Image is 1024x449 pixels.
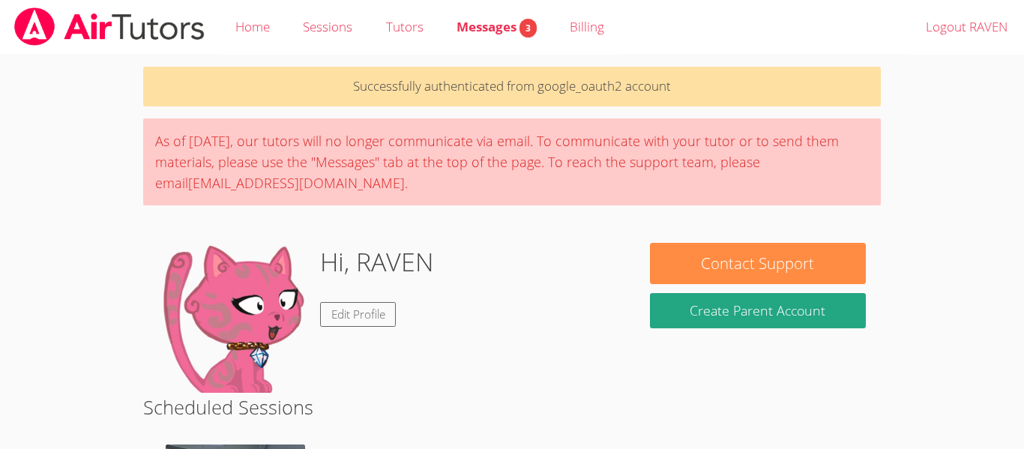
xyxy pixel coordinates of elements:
[457,18,537,35] span: Messages
[650,243,866,284] button: Contact Support
[519,19,537,37] span: 3
[320,243,434,281] h1: Hi, RAVEN
[143,118,881,205] div: As of [DATE], our tutors will no longer communicate via email. To communicate with your tutor or ...
[320,302,397,327] a: Edit Profile
[143,393,881,421] h2: Scheduled Sessions
[650,293,866,328] button: Create Parent Account
[143,67,881,106] p: Successfully authenticated from google_oauth2 account
[158,243,308,393] img: default.png
[13,7,206,46] img: airtutors_banner-c4298cdbf04f3fff15de1276eac7730deb9818008684d7c2e4769d2f7ddbe033.png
